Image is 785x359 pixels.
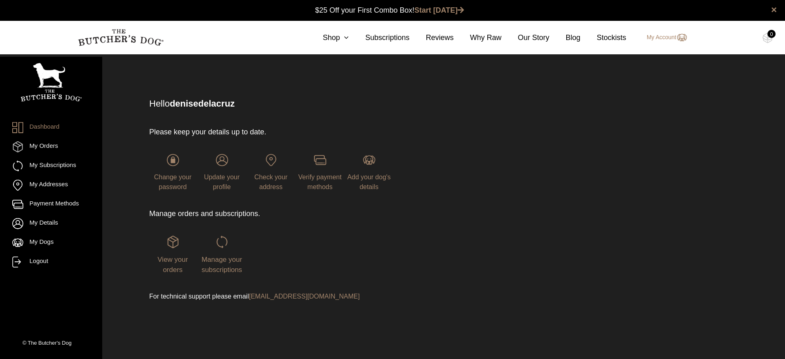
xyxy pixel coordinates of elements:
span: Verify payment methods [298,174,342,190]
a: Reviews [409,32,453,43]
p: Hello [149,97,686,110]
span: Update your profile [204,174,240,190]
a: View your orders [149,236,196,273]
p: Manage orders and subscriptions. [149,208,494,219]
a: My Account [639,33,687,42]
a: Start [DATE] [415,6,464,14]
span: Check your address [254,174,287,190]
a: Why Raw [454,32,502,43]
a: Check your address [247,154,294,190]
a: My Orders [12,141,90,152]
img: TBD_Cart-Empty.png [763,33,773,43]
a: Stockists [581,32,626,43]
a: Verify payment methods [296,154,343,190]
span: Manage your subscriptions [202,256,242,274]
span: View your orders [157,256,188,274]
p: Please keep your details up to date. [149,127,494,138]
p: For technical support please email [149,292,494,301]
a: Payment Methods [12,199,90,210]
a: Blog [549,32,581,43]
a: [EMAIL_ADDRESS][DOMAIN_NAME] [249,293,360,300]
a: Add your dog's details [345,154,392,190]
a: Update your profile [198,154,245,190]
img: login-TBD_Payments.png [314,154,326,166]
a: Dashboard [12,122,90,133]
a: My Addresses [12,180,90,191]
a: My Subscriptions [12,161,90,172]
a: close [771,5,777,15]
span: Change your password [154,174,192,190]
a: My Dogs [12,237,90,248]
div: 0 [767,30,776,38]
img: login-TBD_Subscriptions.png [216,236,228,248]
a: Shop [306,32,349,43]
img: login-TBD_Dog.png [363,154,375,166]
span: Add your dog's details [347,174,390,190]
img: TBD_Portrait_Logo_White.png [20,63,82,102]
a: Our Story [502,32,549,43]
img: login-TBD_Profile.png [216,154,228,166]
strong: denisedelacruz [170,98,235,109]
img: login-TBD_Password.png [167,154,179,166]
img: login-TBD_Orders.png [167,236,179,248]
a: Manage your subscriptions [198,236,245,273]
a: My Details [12,218,90,229]
img: login-TBD_Address.png [265,154,277,166]
a: Change your password [149,154,196,190]
a: Subscriptions [349,32,409,43]
a: Logout [12,256,90,268]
